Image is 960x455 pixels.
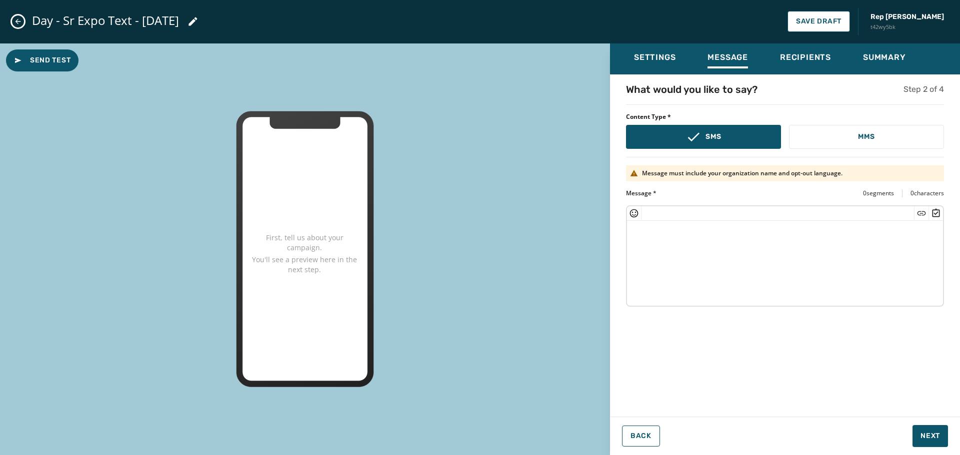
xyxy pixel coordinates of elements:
[642,169,842,177] p: Message must include your organization name and opt-out language.
[626,189,656,197] label: Message *
[787,11,850,32] button: Save Draft
[855,47,914,70] button: Summary
[870,12,944,22] span: Rep [PERSON_NAME]
[903,83,944,95] h5: Step 2 of 4
[772,47,839,70] button: Recipients
[920,431,940,441] span: Next
[699,47,756,70] button: Message
[912,425,948,447] button: Next
[626,113,944,121] span: Content Type *
[931,208,941,218] button: Insert Survey
[630,432,651,440] span: Back
[707,52,748,62] span: Message
[789,125,944,149] button: MMS
[626,47,683,70] button: Settings
[634,52,675,62] span: Settings
[863,189,894,197] span: 0 segments
[796,17,841,25] span: Save Draft
[705,132,721,142] p: SMS
[629,208,639,218] button: Insert Emoji
[870,23,944,31] span: t42wy5bk
[622,426,660,447] button: Back
[626,125,781,149] button: SMS
[916,208,926,218] button: Insert Short Link
[863,52,906,62] span: Summary
[780,52,831,62] span: Recipients
[910,189,944,197] span: 0 characters
[248,233,361,253] p: First, tell us about your campaign.
[248,255,361,275] p: You'll see a preview here in the next step.
[858,132,874,142] p: MMS
[626,82,757,96] h4: What would you like to say?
